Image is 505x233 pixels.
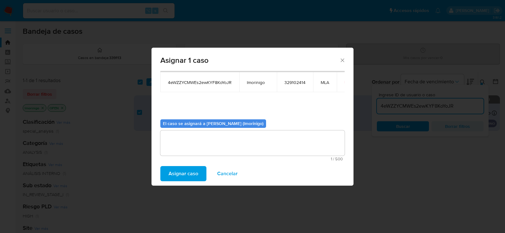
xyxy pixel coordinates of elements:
[151,48,353,186] div: assign-modal
[169,167,198,181] span: Asignar caso
[344,78,352,86] button: icon-button
[160,57,339,64] span: Asignar 1 caso
[321,80,329,85] span: MLA
[168,80,232,85] span: 4eWZZYCMWEs2ewKYF8KoYoJR
[284,80,306,85] span: 329102414
[162,157,343,161] span: Máximo 500 caracteres
[217,167,238,181] span: Cancelar
[339,57,345,63] button: Cerrar ventana
[160,166,206,181] button: Asignar caso
[247,80,269,85] span: lmorinigo
[163,120,264,127] b: El caso se asignará a [PERSON_NAME] (lmorinigo)
[209,166,246,181] button: Cancelar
